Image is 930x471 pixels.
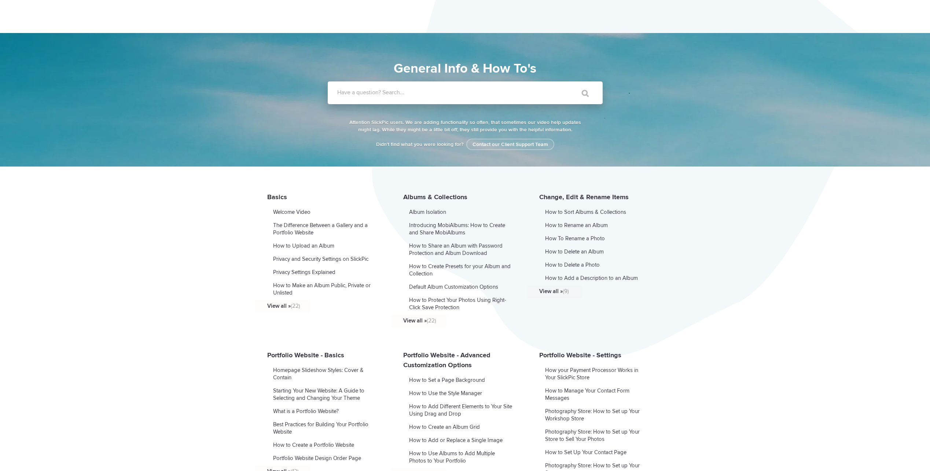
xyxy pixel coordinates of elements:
[267,302,371,310] a: View all »(22)
[337,89,612,96] label: Have a question? Search...
[466,139,554,150] a: Contact our Client Support Team
[409,242,513,257] a: How to Share an Album with Password Protection and Album Download
[545,366,649,381] a: How your Payment Processor Works in Your SlickPic Store
[545,235,649,242] a: How To Rename a Photo
[348,141,582,148] p: Didn't find what you were looking for?
[545,408,649,422] a: Photography Store: How to Set up Your Workshop Store
[273,269,377,276] a: Privacy Settings Explained
[273,242,377,249] a: How to Upload an Album
[545,387,649,402] a: How to Manage Your Contact Form Messages
[295,59,636,78] h1: General Info & How To's
[273,366,377,381] a: Homepage Slideshow Styles: Cover & Contain
[409,222,513,236] a: Introducing MobiAlbums: How to Create and Share MobiAlbums
[409,376,513,384] a: How to Set a Page Background
[409,263,513,277] a: How to Create Presets for your Album and Collection
[539,288,643,295] a: View all »(9)
[545,248,649,255] a: How to Delete an Album
[545,428,649,443] a: Photography Store: How to Set up Your Store to Sell Your Photos
[348,119,582,134] p: Attention SlickPic users. We are adding functionality so often, that sometimes our video help upd...
[273,441,377,449] a: How to Create a Portfolio Website
[273,454,377,462] a: Portfolio Website Design Order Page
[273,282,377,296] a: How to Make an Album Public, Private or Unlisted
[545,261,649,269] a: How to Delete a Photo
[545,274,649,282] a: How to Add a Description to an Album
[545,208,649,216] a: How to Sort Albums & Collections
[273,421,377,435] a: Best Practices for Building Your Portfolio Website
[273,255,377,263] a: Privacy and Security Settings on SlickPic
[267,193,287,201] a: Basics
[409,403,513,417] a: How to Add Different Elements to Your Site Using Drag and Drop
[403,193,467,201] a: Albums & Collections
[267,351,344,359] a: Portfolio Website - Basics
[409,390,513,397] a: How to Use the Style Manager
[273,222,377,236] a: The Difference Between a Gallery and a Portfolio Website
[403,351,490,369] a: Portfolio Website - Advanced Customization Options
[539,351,621,359] a: Portfolio Website - Settings
[409,423,513,431] a: How to Create an Album Grid
[539,193,629,201] a: Change, Edit & Rename Items
[545,222,649,229] a: How to Rename an Album
[409,296,513,311] a: How to Protect Your Photos Using Right-Click Save Protection
[403,317,507,324] a: View all »(22)
[409,283,513,291] a: Default Album Customization Options
[409,208,513,216] a: Album Isolation
[566,84,597,102] input: 
[273,208,377,216] a: Welcome Video
[409,437,513,444] a: How to Add or Replace a Single Image
[409,450,513,464] a: How to Use Albums to Add Multiple Photos to Your Portfolio
[273,408,377,415] a: What is a Portfolio Website?
[545,449,649,456] a: How to Set Up Your Contact Page
[273,387,377,402] a: Starting Your New Website: A Guide to Selecting and Changing Your Theme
